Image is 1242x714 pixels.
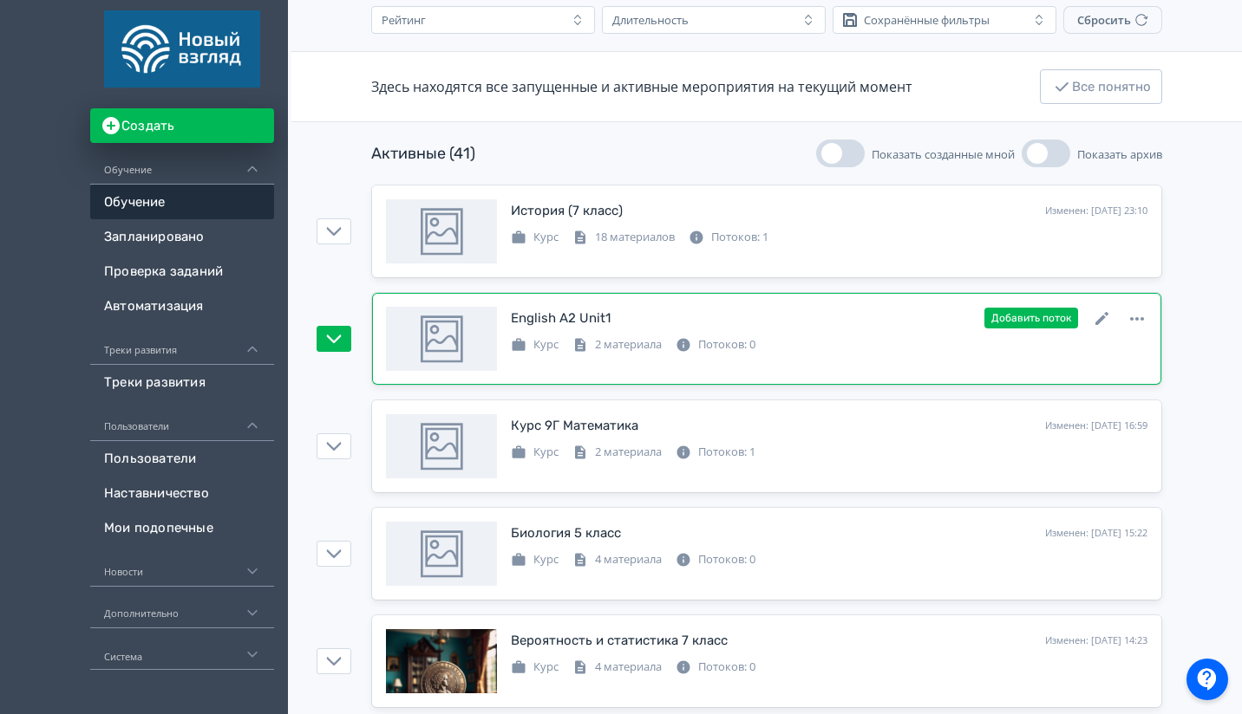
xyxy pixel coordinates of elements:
[689,229,768,246] div: Потоков: 1
[511,308,611,328] div: English A2 Unit1
[676,659,755,676] div: Потоков: 0
[602,6,826,34] button: Длительность
[872,146,1015,162] span: Показать созданные мной
[90,510,274,545] a: Мои подопечные
[90,628,274,670] div: Система
[90,545,274,587] div: Новости
[371,142,475,166] div: Активные (41)
[511,551,559,568] div: Курс
[511,229,559,246] div: Курс
[1045,204,1147,218] div: Изменен: [DATE] 23:10
[90,441,274,476] a: Пользователи
[572,551,662,568] div: 4 материала
[1045,526,1147,541] div: Изменен: [DATE] 15:22
[511,336,559,354] div: Курс
[511,631,728,651] div: Вероятность и статистика 7 класс
[511,444,559,461] div: Курс
[90,399,274,441] div: Пользователи
[572,229,675,246] div: 18 материалов
[90,323,274,365] div: Треки развития
[90,143,274,185] div: Обучение
[104,10,260,88] img: https://files.teachbase.ru/system/account/58660/logo/medium-06d2db31b665f80610edcfcd78931e19.png
[371,6,595,34] button: Рейтинг
[1040,69,1162,104] button: Все понятно
[90,289,274,323] a: Автоматизация
[572,336,662,354] div: 2 материала
[1077,146,1162,162] span: Показать архив
[612,13,689,27] div: Длительность
[1063,6,1162,34] button: Сбросить
[833,6,1056,34] button: Сохранённые фильтры
[90,219,274,254] a: Запланировано
[90,587,274,628] div: Дополнительно
[511,659,559,676] div: Курс
[676,336,755,354] div: Потоков: 0
[382,13,426,27] div: Рейтинг
[90,365,274,399] a: Треки развития
[676,444,755,461] div: Потоков: 1
[572,659,662,676] div: 4 материала
[1045,633,1147,648] div: Изменен: [DATE] 14:23
[90,476,274,510] a: Наставничество
[90,108,274,143] button: Создать
[984,308,1078,328] button: Добавить поток
[90,254,274,289] a: Проверка заданий
[1045,419,1147,433] div: Изменен: [DATE] 16:59
[511,201,623,221] div: История (7 класс)
[90,185,274,219] a: Обучение
[864,13,990,27] div: Сохранённые фильтры
[572,444,662,461] div: 2 материала
[676,551,755,568] div: Потоков: 0
[511,416,638,436] div: Курс 9Г Математика
[511,523,621,543] div: Биология 5 класс
[371,76,912,97] div: Здесь находятся все запущенные и активные мероприятия на текущий момент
